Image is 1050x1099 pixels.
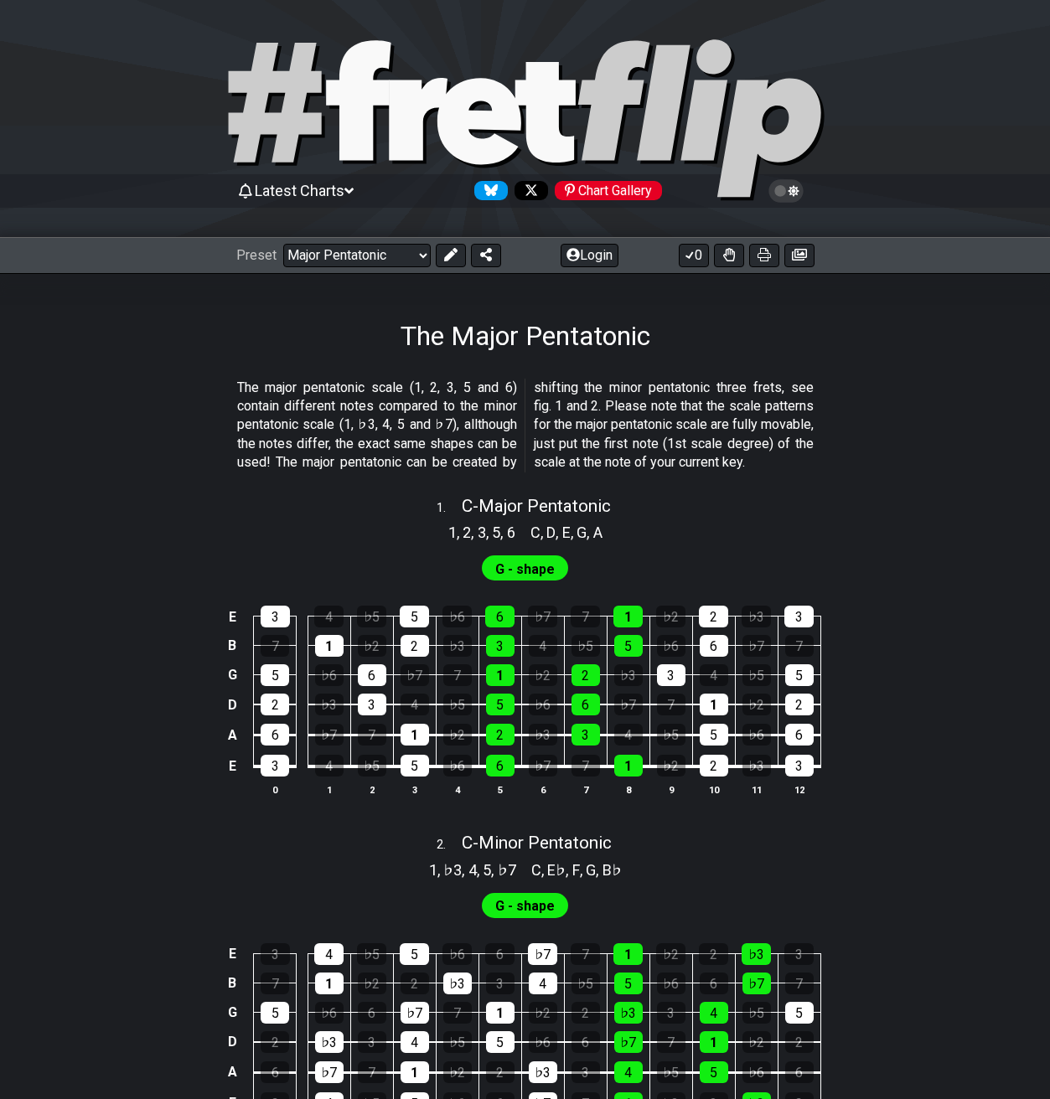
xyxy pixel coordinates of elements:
span: 6 [507,521,515,544]
div: 2 [699,606,728,627]
div: 3 [784,606,814,627]
div: 6 [572,1031,600,1053]
div: ♭5 [357,943,386,965]
span: Preset [236,247,277,263]
button: Edit Preset [436,244,466,267]
div: ♭2 [529,1002,557,1024]
button: Print [749,244,779,267]
div: ♭7 [742,635,771,657]
div: 3 [358,1031,386,1053]
div: 3 [657,1002,685,1024]
div: 6 [486,755,515,777]
div: 6 [785,724,814,746]
div: 5 [785,1002,814,1024]
div: ♭2 [656,606,685,627]
th: 2 [350,781,393,798]
div: ♭3 [315,694,344,715]
div: 2 [401,973,429,994]
div: ♭2 [742,1031,771,1053]
span: Toggle light / dark theme [777,183,796,199]
div: 7 [571,606,600,627]
div: ♭7 [529,755,557,777]
button: Create image [784,244,815,267]
div: 5 [614,973,643,994]
div: 5 [700,724,728,746]
div: 6 [785,1061,814,1083]
span: 2 . [437,836,462,854]
div: ♭5 [572,973,600,994]
div: 2 [261,694,289,715]
div: ♭6 [657,973,685,994]
span: E♭ [547,859,566,881]
div: 3 [261,943,290,965]
div: ♭3 [614,1002,643,1024]
span: , [477,859,484,881]
div: 4 [614,724,643,746]
div: 7 [261,973,289,994]
span: , [556,521,562,544]
div: 3 [572,1061,600,1083]
div: 5 [700,1061,728,1083]
div: ♭3 [529,1061,557,1083]
div: 5 [261,1002,289,1024]
div: 7 [358,724,386,746]
div: 3 [572,724,600,746]
span: First enable full edit mode to edit [495,557,555,581]
div: 2 [486,724,515,746]
div: 4 [700,664,728,686]
div: 6 [572,694,600,715]
div: ♭7 [315,1061,344,1083]
div: ♭3 [443,635,472,657]
th: 7 [564,781,607,798]
div: 1 [613,606,643,627]
div: ♭3 [742,606,771,627]
div: 1 [700,694,728,715]
div: 7 [358,1061,386,1083]
div: 4 [314,606,344,627]
span: , [571,521,577,544]
span: ♭3 [443,859,462,881]
div: ♭5 [657,1061,685,1083]
div: ♭7 [528,943,557,965]
div: 6 [485,606,515,627]
div: 1 [315,635,344,657]
td: D [222,689,242,720]
th: 3 [393,781,436,798]
th: 10 [692,781,735,798]
div: ♭2 [443,724,472,746]
span: , [486,521,493,544]
div: 6 [261,1061,289,1083]
th: 11 [735,781,778,798]
span: A [593,521,603,544]
div: 7 [572,755,600,777]
div: 2 [572,664,600,686]
td: A [222,720,242,751]
span: , [491,859,498,881]
span: F [572,859,580,881]
div: 4 [314,943,344,965]
span: C - Minor Pentatonic [462,833,612,853]
th: 0 [254,781,297,798]
div: ♭7 [528,606,557,627]
span: , [541,521,547,544]
div: 2 [700,755,728,777]
div: ♭7 [401,664,429,686]
a: #fretflip at Pinterest [548,181,662,200]
div: ♭5 [742,664,771,686]
div: 1 [486,664,515,686]
div: ♭7 [742,973,771,994]
button: Toggle Dexterity for all fretkits [714,244,744,267]
div: ♭5 [742,1002,771,1024]
div: ♭6 [657,635,685,657]
div: 4 [401,694,429,715]
section: Scale pitch classes [523,518,610,544]
th: 8 [607,781,649,798]
td: D [222,1027,242,1057]
div: ♭2 [742,694,771,715]
a: Follow #fretflip at Bluesky [468,181,508,200]
span: 4 [468,859,477,881]
span: 1 . [437,499,462,518]
div: 1 [613,943,643,965]
div: 5 [785,664,814,686]
div: 6 [358,664,386,686]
